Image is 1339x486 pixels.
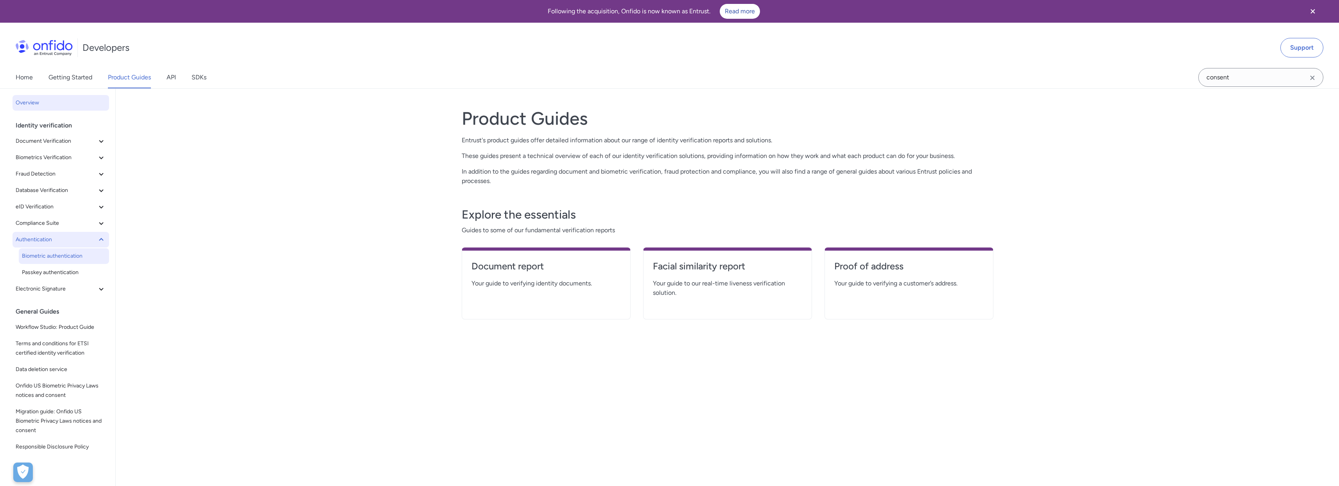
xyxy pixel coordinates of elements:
button: Electronic Signature [13,281,109,297]
a: Onfido US Biometric Privacy Laws notices and consent [13,378,109,403]
div: Following the acquisition, Onfido is now known as Entrust. [9,4,1298,19]
span: Compliance Suite [16,219,97,228]
div: Cookie Preferences [13,463,33,482]
button: Authentication [13,232,109,247]
button: Biometrics Verification [13,150,109,165]
a: API [167,66,176,88]
span: Workflow Studio: Product Guide [16,323,106,332]
svg: Clear search field button [1308,73,1317,82]
button: Fraud Detection [13,166,109,182]
span: Your guide to verifying a customer’s address. [834,279,984,288]
a: Facial similarity report [653,260,802,279]
span: Overview [16,98,106,108]
h3: Explore the essentials [462,207,993,222]
button: Database Verification [13,183,109,198]
a: SDKs [192,66,206,88]
a: Home [16,66,33,88]
div: General Guides [16,304,112,319]
span: Onfido US Biometric Privacy Laws notices and consent [16,381,106,400]
input: Onfido search input field [1198,68,1323,87]
span: Your guide to our real-time liveness verification solution. [653,279,802,298]
a: Document report [471,260,621,279]
span: Fraud Detection [16,169,97,179]
h1: Developers [82,41,129,54]
span: Biometrics Verification [16,153,97,162]
svg: Close banner [1308,7,1317,16]
h4: Facial similarity report [653,260,802,273]
a: Overview [13,95,109,111]
a: Workflow Studio: Product Guide [13,319,109,335]
a: Biometric authentication [19,248,109,264]
button: Compliance Suite [13,215,109,231]
h4: Document report [471,260,621,273]
span: Biometric authentication [22,251,106,261]
button: Close banner [1298,2,1327,21]
img: Onfido Logo [16,40,73,56]
a: Product Guides [108,66,151,88]
span: Database Verification [16,186,97,195]
h4: Proof of address [834,260,984,273]
span: Document Verification [16,136,97,146]
span: Responsible Disclosure Policy [16,442,106,452]
a: Data deletion service [13,362,109,377]
span: Guides to some of our fundamental verification reports [462,226,993,235]
button: Open Preferences [13,463,33,482]
p: These guides present a technical overview of each of our identity verification solutions, providi... [462,151,993,161]
span: eID Verification [16,202,97,212]
a: Proof of address [834,260,984,279]
span: Data deletion service [16,365,106,374]
span: Passkey authentication [22,268,106,277]
span: Authentication [16,235,97,244]
a: Support [1280,38,1323,57]
span: Electronic Signature [16,284,97,294]
p: In addition to the guides regarding document and biometric verification, fraud protection and com... [462,167,993,186]
div: Identity verification [16,118,112,133]
h1: Product Guides [462,108,993,129]
a: Passkey authentication [19,265,109,280]
span: Migration guide: Onfido US Biometric Privacy Laws notices and consent [16,407,106,435]
button: eID Verification [13,199,109,215]
a: Migration guide: Onfido US Biometric Privacy Laws notices and consent [13,404,109,438]
a: Terms and conditions for ETSI certified identity verification [13,336,109,361]
a: Read more [720,4,760,19]
p: Entrust's product guides offer detailed information about our range of identity verification repo... [462,136,993,145]
button: Document Verification [13,133,109,149]
span: Terms and conditions for ETSI certified identity verification [16,339,106,358]
span: Your guide to verifying identity documents. [471,279,621,288]
a: Getting Started [48,66,92,88]
a: Responsible Disclosure Policy [13,439,109,455]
